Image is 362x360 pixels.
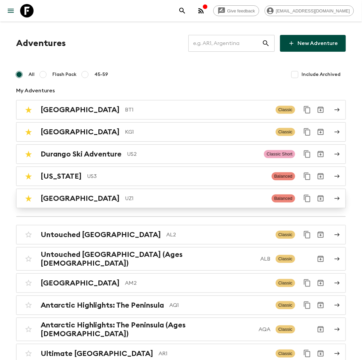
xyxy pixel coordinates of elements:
span: Classic [276,301,295,309]
p: AQA [259,325,270,333]
a: [GEOGRAPHIC_DATA]KG1ClassicDuplicate for 45-59Archive [16,122,346,142]
button: Archive [314,228,327,241]
p: US2 [127,150,259,158]
p: AL2 [166,231,270,239]
span: Classic [276,350,295,358]
h2: [US_STATE] [41,172,82,181]
a: Give feedback [213,5,259,16]
button: Archive [314,125,327,139]
button: Duplicate for 45-59 [301,103,314,117]
span: Classic [276,106,295,114]
a: [GEOGRAPHIC_DATA]BT1ClassicDuplicate for 45-59Archive [16,100,346,120]
button: Archive [314,192,327,205]
a: Untouched [GEOGRAPHIC_DATA] (Ages [DEMOGRAPHIC_DATA])ALBClassicArchive [16,247,346,271]
h2: Untouched [GEOGRAPHIC_DATA] (Ages [DEMOGRAPHIC_DATA]) [41,250,255,268]
button: Archive [314,170,327,183]
p: BT1 [125,106,270,114]
div: [EMAIL_ADDRESS][DOMAIN_NAME] [265,5,354,16]
a: New Adventure [280,35,346,52]
p: ALB [260,255,270,263]
span: Balanced [272,194,295,203]
span: Classic [276,279,295,287]
span: Include Archived [302,71,341,78]
button: Duplicate for 45-59 [301,170,314,183]
h2: Antarctic Highlights: The Peninsula (Ages [DEMOGRAPHIC_DATA]) [41,321,253,338]
span: Flash Pack [52,71,77,78]
button: Archive [314,252,327,266]
span: Balanced [272,172,295,180]
button: Duplicate for 45-59 [301,299,314,312]
p: AQ1 [169,301,270,309]
span: Classic [276,325,295,333]
h2: [GEOGRAPHIC_DATA] [41,194,120,203]
a: [GEOGRAPHIC_DATA]AM2ClassicDuplicate for 45-59Archive [16,273,346,293]
span: Classic [276,128,295,136]
span: All [29,71,35,78]
h2: Untouched [GEOGRAPHIC_DATA] [41,230,161,239]
h2: [GEOGRAPHIC_DATA] [41,128,120,136]
a: Antarctic Highlights: The Peninsula (Ages [DEMOGRAPHIC_DATA])AQAClassicArchive [16,318,346,341]
p: KG1 [125,128,270,136]
span: Give feedback [224,8,259,13]
button: Duplicate for 45-59 [301,192,314,205]
button: search adventures [176,4,189,17]
p: US3 [87,172,266,180]
p: AM2 [125,279,270,287]
h2: Ultimate [GEOGRAPHIC_DATA] [41,349,153,358]
a: Durango Ski AdventureUS2Classic ShortDuplicate for 45-59Archive [16,144,346,164]
a: Antarctic Highlights: The PeninsulaAQ1ClassicDuplicate for 45-59Archive [16,296,346,315]
button: Archive [314,276,327,290]
p: My Adventures [16,87,346,95]
p: UZ1 [125,194,266,203]
p: AR1 [159,350,270,358]
span: [EMAIL_ADDRESS][DOMAIN_NAME] [272,8,354,13]
a: [GEOGRAPHIC_DATA]UZ1BalancedDuplicate for 45-59Archive [16,189,346,208]
input: e.g. AR1, Argentina [188,34,262,53]
h2: [GEOGRAPHIC_DATA] [41,279,120,287]
button: Archive [314,147,327,161]
span: 45-59 [94,71,108,78]
button: Archive [314,323,327,336]
h2: Durango Ski Adventure [41,150,122,159]
h2: Antarctic Highlights: The Peninsula [41,301,164,310]
span: Classic [276,255,295,263]
span: Classic Short [264,150,295,158]
button: Duplicate for 45-59 [301,276,314,290]
button: Duplicate for 45-59 [301,147,314,161]
button: menu [4,4,17,17]
button: Duplicate for 45-59 [301,228,314,241]
h2: [GEOGRAPHIC_DATA] [41,105,120,114]
h1: Adventures [16,37,66,50]
button: Archive [314,103,327,117]
a: [US_STATE]US3BalancedDuplicate for 45-59Archive [16,167,346,186]
button: Archive [314,299,327,312]
a: Untouched [GEOGRAPHIC_DATA]AL2ClassicDuplicate for 45-59Archive [16,225,346,244]
button: Duplicate for 45-59 [301,125,314,139]
span: Classic [276,231,295,239]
